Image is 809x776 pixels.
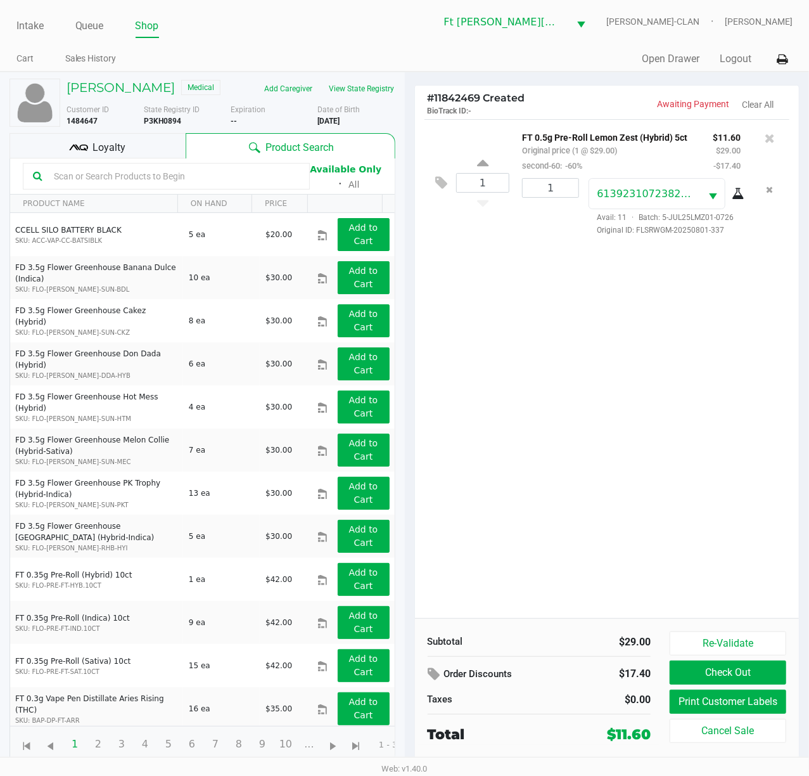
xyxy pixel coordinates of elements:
[522,129,694,143] p: FT 0.5g Pre-Roll Lemon Zest (Hybrid) 5ct
[265,359,292,368] span: $30.00
[183,644,260,687] td: 15 ea
[562,161,582,171] span: -60%
[713,161,741,171] small: -$17.40
[10,472,183,515] td: FD 3.5g Flower Greenhouse PK Trophy (Hybrid-Indica)
[183,256,260,299] td: 10 ea
[349,266,378,289] app-button-loader: Add to Cart
[231,105,265,114] span: Expiration
[15,624,178,633] p: SKU: FLO-PRE-FT-IND.10CT
[549,635,651,650] div: $29.00
[338,520,390,553] button: Add to Cart
[10,195,395,726] div: Data table
[49,167,300,186] input: Scan or Search Products to Begin
[15,328,178,337] p: SKU: FLO-[PERSON_NAME]-SUN-CKZ
[326,739,341,754] span: Go to the next page
[10,299,183,342] td: FD 3.5g Flower Greenhouse Cakez (Hybrid)
[10,213,183,256] td: CCELL SILO BATTERY BLACK
[10,515,183,558] td: FD 3.5g Flower Greenhouse [GEOGRAPHIC_DATA] (Hybrid-Indica)
[39,732,63,756] span: Go to the previous page
[43,739,59,754] span: Go to the previous page
[265,273,292,282] span: $30.00
[349,524,378,548] app-button-loader: Add to Cart
[338,649,390,682] button: Add to Cart
[428,692,530,707] div: Taxes
[265,704,292,713] span: $35.00
[177,195,252,213] th: ON HAND
[265,316,292,325] span: $30.00
[670,719,786,743] button: Cancel Sale
[469,107,472,115] span: -
[16,17,44,35] a: Intake
[67,117,98,126] b: 1484647
[252,195,307,213] th: PRICE
[15,371,178,380] p: SKU: FLO-[PERSON_NAME]-DDA-HYB
[317,117,340,126] b: [DATE]
[10,256,183,299] td: FD 3.5g Flower Greenhouse Banana Dulce (Indica)
[713,129,741,143] p: $11.60
[338,563,390,596] button: Add to Cart
[75,17,104,35] a: Queue
[15,414,178,424] p: SKU: FLO-[PERSON_NAME]-SUN-HTM
[183,515,260,558] td: 5 ea
[428,635,530,649] div: Subtotal
[10,342,183,385] td: FD 3.5g Flower Greenhouse Don Dada (Hybrid)
[349,611,378,634] app-button-loader: Add to Cart
[181,80,220,95] span: Medical
[321,79,395,99] button: View State Registry
[133,732,157,756] span: Page 4
[231,117,237,126] b: --
[428,92,525,104] span: 11842469 Created
[183,385,260,429] td: 4 ea
[65,51,117,67] a: Sales History
[443,15,561,30] span: Ft [PERSON_NAME][GEOGRAPHIC_DATA]
[670,661,786,685] button: Check Out
[338,304,390,337] button: Add to Cart
[349,567,378,591] app-button-loader: Add to Cart
[15,285,178,294] p: SKU: FLO-[PERSON_NAME]-SUN-BDL
[10,429,183,472] td: FD 3.5g Flower Greenhouse Melon Collie (Hybrid-Sativa)
[16,51,34,67] a: Cart
[274,732,298,756] span: Page 10
[15,716,178,725] p: SKU: BAP-DP-FT-ARR
[183,342,260,385] td: 6 ea
[701,179,725,209] button: Select
[110,732,134,756] span: Page 3
[589,224,741,236] span: Original ID: FLSRWGM-20250801-337
[607,98,729,111] p: Awaiting Payment
[716,146,741,155] small: $29.00
[183,429,260,472] td: 7 ea
[67,80,175,95] h5: [PERSON_NAME]
[349,697,378,720] app-button-loader: Add to Cart
[183,299,260,342] td: 8 ea
[136,17,159,35] a: Shop
[257,79,321,99] button: Add Caregiver
[345,732,369,756] span: Go to the last page
[549,692,651,708] div: $0.00
[338,606,390,639] button: Add to Cart
[265,489,292,498] span: $30.00
[156,732,181,756] span: Page 5
[349,352,378,375] app-button-loader: Add to Cart
[15,667,178,676] p: SKU: FLO-PRE-FT-SAT.10CT
[265,403,292,411] span: $30.00
[338,218,390,251] button: Add to Cart
[15,581,178,590] p: SKU: FLO-PRE-FT-HYB.10CT
[332,178,348,190] span: ᛫
[183,558,260,601] td: 1 ea
[349,438,378,462] app-button-loader: Add to Cart
[338,347,390,380] button: Add to Cart
[428,663,570,686] div: Order Discounts
[349,654,378,677] app-button-loader: Add to Cart
[10,644,183,687] td: FT 0.35g Pre-Roll (Sativa) 10ct
[379,739,457,751] kendo-pager-info: 1 - 30 of 301 items
[10,195,177,213] th: PRODUCT NAME
[15,732,39,756] span: Go to the first page
[183,213,260,256] td: 5 ea
[597,188,700,200] span: 6139231072382705
[589,663,651,685] div: $17.40
[349,395,378,418] app-button-loader: Add to Cart
[589,213,734,222] span: Avail: 11 Batch: 5-JUL25LMZ01-0726
[15,500,178,510] p: SKU: FLO-[PERSON_NAME]-SUN-PKT
[15,457,178,467] p: SKU: FLO-[PERSON_NAME]-SUN-MEC
[144,105,200,114] span: State Registry ID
